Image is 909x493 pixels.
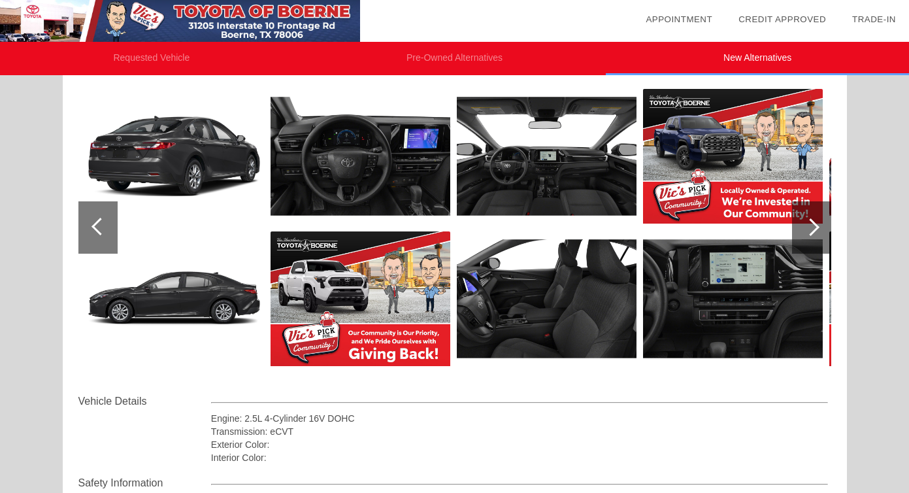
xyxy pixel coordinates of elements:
[303,42,606,75] li: Pre-Owned Alternatives
[646,14,712,24] a: Appointment
[84,89,264,224] img: image.aspx
[78,475,211,491] div: Safety Information
[211,451,829,464] div: Interior Color:
[271,89,450,224] img: image.aspx
[643,89,823,224] img: image.aspx
[606,42,909,75] li: New Alternatives
[84,231,264,366] img: image.aspx
[271,231,450,366] img: image.aspx
[852,14,896,24] a: Trade-In
[457,89,636,224] img: image.aspx
[211,412,829,425] div: Engine: 2.5L 4-Cylinder 16V DOHC
[643,231,823,366] img: image.aspx
[211,425,829,438] div: Transmission: eCVT
[78,394,211,409] div: Vehicle Details
[211,438,829,451] div: Exterior Color:
[457,231,636,366] img: image.aspx
[738,14,826,24] a: Credit Approved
